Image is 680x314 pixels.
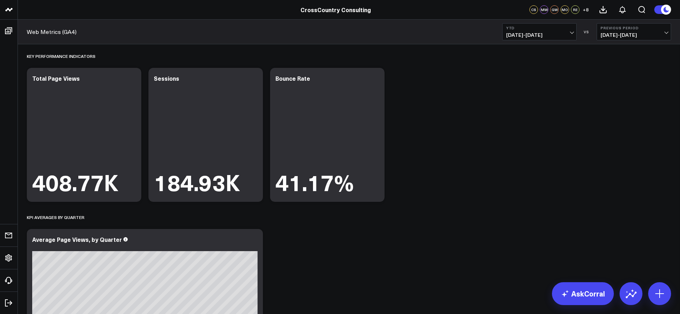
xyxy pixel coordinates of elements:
[529,5,538,14] div: CS
[540,5,548,14] div: MW
[300,6,371,14] a: CrossCountry Consulting
[601,32,667,38] span: [DATE] - [DATE]
[32,235,122,243] div: Average Page Views, by Quarter
[583,7,589,12] span: + 8
[506,32,573,38] span: [DATE] - [DATE]
[561,5,569,14] div: MO
[27,48,96,64] div: Key Performance Indicators
[275,171,354,193] div: 41.17%
[552,282,614,305] a: AskCorral
[27,209,84,225] div: KPI Averages By Quarter
[506,26,573,30] b: YTD
[154,171,240,193] div: 184.93K
[581,5,590,14] button: +8
[550,5,559,14] div: GW
[580,30,593,34] div: VS
[597,23,671,40] button: Previous Period[DATE]-[DATE]
[32,74,80,82] div: Total Page Views
[32,171,118,193] div: 408.77K
[154,74,179,82] div: Sessions
[502,23,577,40] button: YTD[DATE]-[DATE]
[275,74,310,82] div: Bounce Rate
[571,5,579,14] div: RE
[601,26,667,30] b: Previous Period
[27,28,77,36] a: Web Metrics (GA4)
